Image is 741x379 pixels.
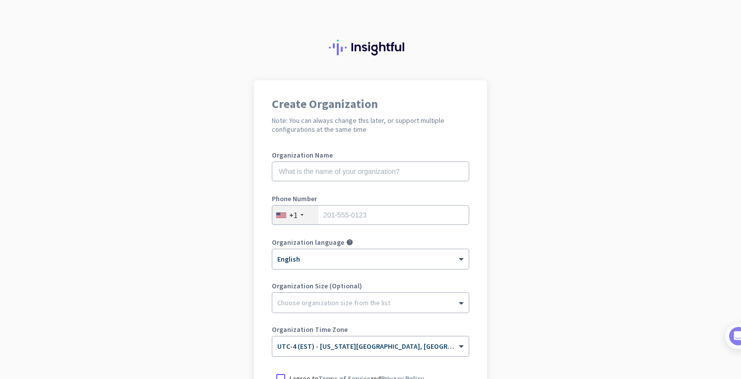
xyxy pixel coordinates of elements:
input: 201-555-0123 [272,205,469,225]
input: What is the name of your organization? [272,162,469,181]
div: +1 [289,210,298,220]
label: Organization Time Zone [272,326,469,333]
label: Organization Size (Optional) [272,282,469,289]
i: help [346,239,353,246]
label: Organization Name [272,152,469,159]
label: Organization language [272,239,344,246]
label: Phone Number [272,195,469,202]
img: Insightful [329,40,412,55]
h2: Note: You can always change this later, or support multiple configurations at the same time [272,116,469,134]
h1: Create Organization [272,98,469,110]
